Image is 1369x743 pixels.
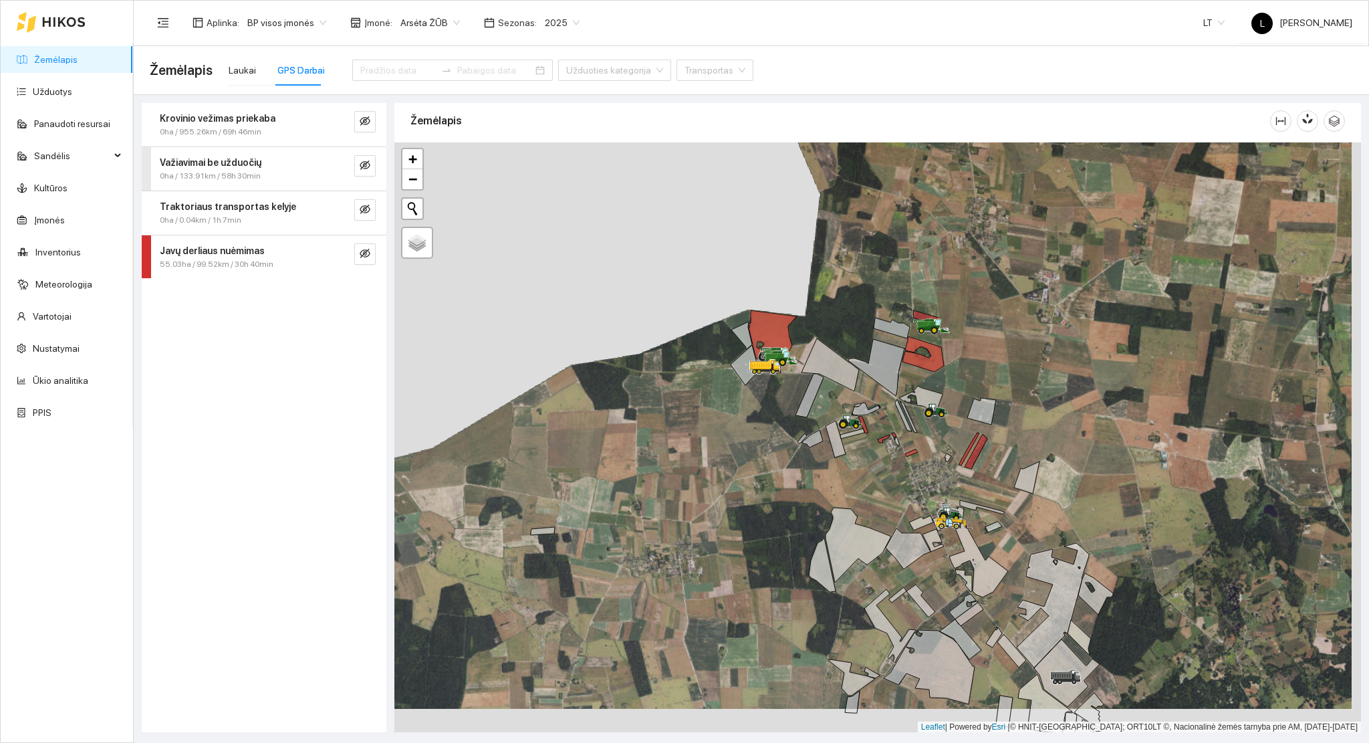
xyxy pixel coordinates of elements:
[157,17,169,29] span: menu-fold
[160,258,273,271] span: 55.03ha / 99.52km / 30h 40min
[360,160,370,173] span: eye-invisible
[992,722,1006,732] a: Esri
[142,103,386,146] div: Krovinio vežimas priekaba0ha / 955.26km / 69h 46mineye-invisible
[34,142,110,169] span: Sandėlis
[33,375,88,386] a: Ūkio analitika
[34,183,68,193] a: Kultūros
[33,311,72,322] a: Vartotojai
[33,407,51,418] a: PPIS
[142,235,386,279] div: Javų derliaus nuėmimas55.03ha / 99.52km / 30h 40mineye-invisible
[350,17,361,28] span: shop
[354,155,376,177] button: eye-invisible
[160,126,261,138] span: 0ha / 955.26km / 69h 46min
[150,9,176,36] button: menu-fold
[160,214,241,227] span: 0ha / 0.04km / 1h 7min
[34,54,78,65] a: Žemėlapis
[142,147,386,191] div: Važiavimai be užduočių0ha / 133.91km / 58h 30mineye-invisible
[207,15,239,30] span: Aplinka :
[918,722,1361,733] div: | Powered by © HNIT-[GEOGRAPHIC_DATA]; ORT10LT ©, Nacionalinė žemės tarnyba prie AM, [DATE]-[DATE]
[354,199,376,221] button: eye-invisible
[360,116,370,128] span: eye-invisible
[1203,13,1225,33] span: LT
[160,113,275,124] strong: Krovinio vežimas priekaba
[400,13,460,33] span: Arsėta ŽŪB
[441,65,452,76] span: swap-right
[1008,722,1010,732] span: |
[360,204,370,217] span: eye-invisible
[408,171,417,187] span: −
[402,199,422,219] button: Initiate a new search
[921,722,945,732] a: Leaflet
[34,215,65,225] a: Įmonės
[33,86,72,97] a: Užduotys
[354,243,376,265] button: eye-invisible
[354,111,376,132] button: eye-invisible
[160,170,261,183] span: 0ha / 133.91km / 58h 30min
[142,191,386,235] div: Traktoriaus transportas kelyje0ha / 0.04km / 1h 7mineye-invisible
[410,102,1270,140] div: Žemėlapis
[402,149,422,169] a: Zoom in
[277,63,325,78] div: GPS Darbai
[160,201,296,212] strong: Traktoriaus transportas kelyje
[35,279,92,290] a: Meteorologija
[360,63,436,78] input: Pradžios data
[160,157,261,168] strong: Važiavimai be užduočių
[441,65,452,76] span: to
[364,15,392,30] span: Įmonė :
[484,17,495,28] span: calendar
[360,248,370,261] span: eye-invisible
[1260,13,1265,34] span: L
[457,63,533,78] input: Pabaigos data
[160,245,265,256] strong: Javų derliaus nuėmimas
[150,60,213,81] span: Žemėlapis
[498,15,537,30] span: Sezonas :
[33,343,80,354] a: Nustatymai
[34,118,110,129] a: Panaudoti resursai
[1271,116,1291,126] span: column-width
[247,13,326,33] span: BP visos įmonės
[193,17,203,28] span: layout
[1270,110,1291,132] button: column-width
[402,169,422,189] a: Zoom out
[545,13,580,33] span: 2025
[229,63,256,78] div: Laukai
[35,247,81,257] a: Inventorius
[1251,17,1352,28] span: [PERSON_NAME]
[408,150,417,167] span: +
[402,228,432,257] a: Layers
